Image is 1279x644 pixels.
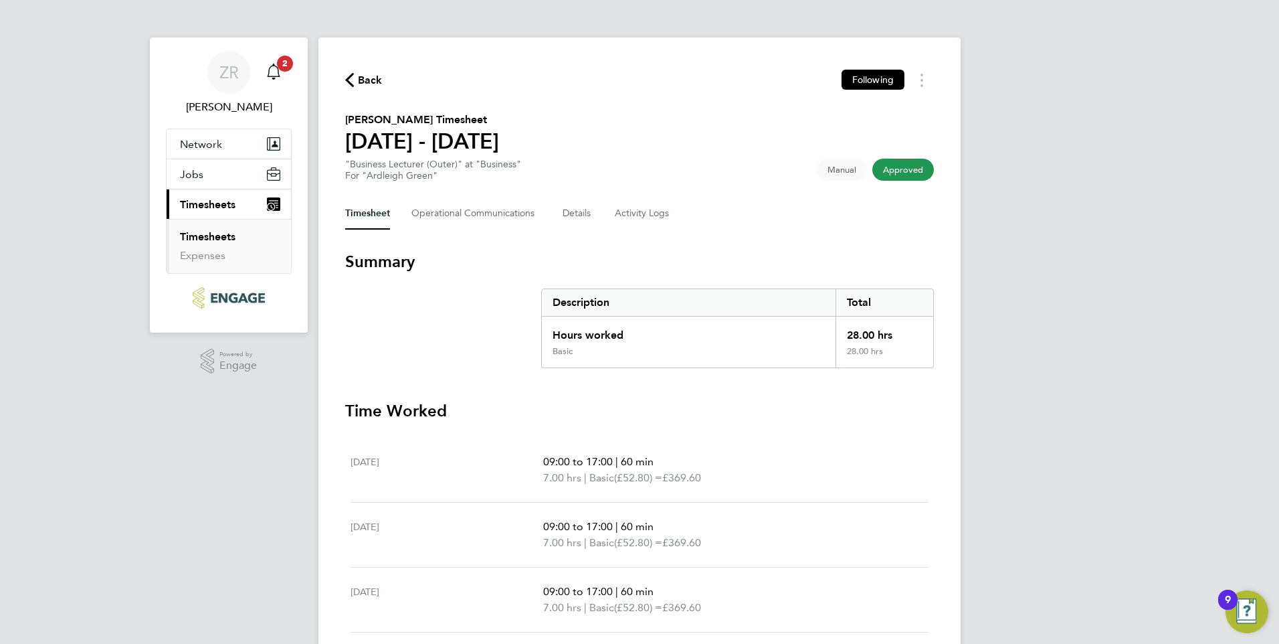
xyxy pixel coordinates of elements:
span: | [615,585,618,598]
div: Basic [553,346,573,357]
span: Powered by [219,349,257,360]
div: Hours worked [542,317,835,346]
span: This timesheet has been approved. [872,159,934,181]
button: Operational Communications [411,197,541,230]
a: Timesheets [180,230,235,243]
span: Basic [589,535,614,551]
span: £369.60 [662,601,701,614]
a: Powered byEngage [201,349,258,374]
span: Jobs [180,168,203,181]
span: Timesheets [180,198,235,211]
button: Network [167,129,291,159]
h2: [PERSON_NAME] Timesheet [345,112,499,128]
span: (£52.80) = [614,601,662,614]
h3: Summary [345,251,934,272]
div: Timesheets [167,219,291,273]
div: [DATE] [351,454,543,486]
h3: Time Worked [345,400,934,422]
button: Details [563,197,593,230]
div: 28.00 hrs [835,317,933,346]
span: 2 [277,56,293,72]
div: [DATE] [351,584,543,616]
span: 7.00 hrs [543,471,581,484]
span: 60 min [621,455,654,468]
button: Open Resource Center, 9 new notifications [1225,590,1268,633]
button: Timesheet [345,197,390,230]
span: 7.00 hrs [543,536,581,549]
img: ncclondon-logo-retina.png [193,287,264,309]
span: Basic [589,470,614,486]
button: Timesheets Menu [910,70,934,90]
span: 09:00 to 17:00 [543,455,613,468]
span: | [615,455,618,468]
span: | [584,601,587,614]
button: Activity Logs [615,197,671,230]
span: This timesheet was manually created. [817,159,867,181]
div: Total [835,289,933,316]
span: | [615,520,618,533]
span: £369.60 [662,536,701,549]
span: £369.60 [662,471,701,484]
span: (£52.80) = [614,471,662,484]
button: Following [842,70,904,90]
span: 60 min [621,520,654,533]
div: Description [542,289,835,316]
nav: Main navigation [150,37,308,333]
span: ZR [219,64,239,81]
span: 7.00 hrs [543,601,581,614]
span: 09:00 to 17:00 [543,585,613,598]
span: Following [852,74,894,86]
div: 9 [1225,600,1231,617]
span: | [584,536,587,549]
button: Timesheets [167,189,291,219]
a: 2 [260,51,287,94]
a: Expenses [180,249,225,262]
div: Summary [541,289,934,368]
span: Ziaur Rahman [166,99,292,115]
span: Network [180,138,222,151]
a: Go to home page [166,287,292,309]
button: Back [345,72,383,88]
div: 28.00 hrs [835,346,933,368]
span: Basic [589,600,614,616]
span: Back [358,72,383,88]
span: (£52.80) = [614,536,662,549]
h1: [DATE] - [DATE] [345,128,499,155]
span: | [584,471,587,484]
a: ZR[PERSON_NAME] [166,51,292,115]
div: For "Ardleigh Green" [345,170,521,181]
span: 09:00 to 17:00 [543,520,613,533]
button: Jobs [167,159,291,189]
span: 60 min [621,585,654,598]
span: Engage [219,360,257,372]
div: "Business Lecturer (Outer)" at "Business" [345,159,521,181]
div: [DATE] [351,519,543,551]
